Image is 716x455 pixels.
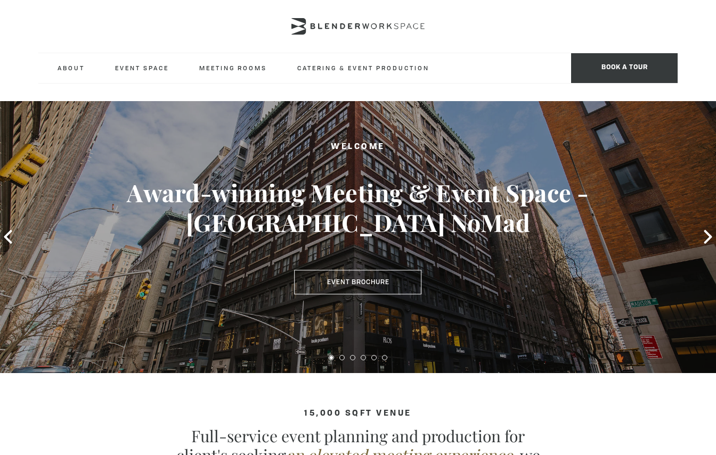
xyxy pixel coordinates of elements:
[107,53,177,82] a: Event Space
[36,141,680,154] h2: Welcome
[191,53,275,82] a: Meeting Rooms
[571,53,678,83] span: Book a tour
[38,409,678,418] h4: 15,000 sqft venue
[295,270,422,294] a: Event Brochure
[36,178,680,238] h3: Award-winning Meeting & Event Space - [GEOGRAPHIC_DATA] NoMad
[49,53,93,82] a: About
[289,53,438,82] a: Catering & Event Production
